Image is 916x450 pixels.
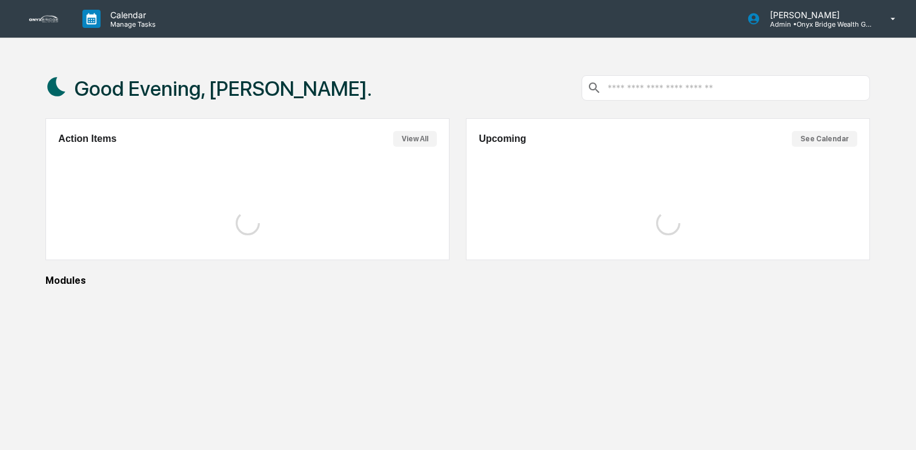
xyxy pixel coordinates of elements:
[101,10,162,20] p: Calendar
[760,20,873,29] p: Admin • Onyx Bridge Wealth Group LLC
[45,275,870,286] div: Modules
[792,131,857,147] button: See Calendar
[29,15,58,22] img: logo
[479,133,526,144] h2: Upcoming
[393,131,437,147] button: View All
[101,20,162,29] p: Manage Tasks
[75,76,372,101] h1: Good Evening, [PERSON_NAME].
[760,10,873,20] p: [PERSON_NAME]
[58,133,116,144] h2: Action Items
